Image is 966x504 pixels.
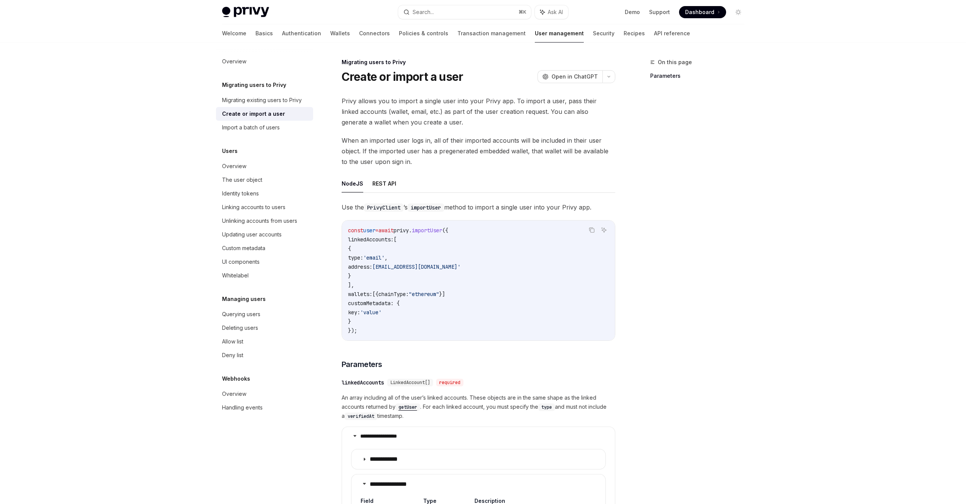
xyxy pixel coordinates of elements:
[342,379,384,386] div: linkedAccounts
[222,96,302,105] div: Migrating existing users to Privy
[649,8,670,16] a: Support
[222,175,262,184] div: The user object
[360,309,381,316] span: 'value'
[538,403,555,411] code: type
[348,245,351,252] span: {
[216,107,313,121] a: Create or import a user
[216,401,313,414] a: Handling events
[390,380,430,386] span: LinkedAccount[]
[222,80,286,90] h5: Migrating users to Privy
[222,323,258,332] div: Deleting users
[398,5,531,19] button: Search...⌘K
[222,216,297,225] div: Unlinking accounts from users
[216,159,313,173] a: Overview
[216,269,313,282] a: Whitelabel
[216,200,313,214] a: Linking accounts to users
[222,351,243,360] div: Deny list
[342,58,615,66] div: Migrating users to Privy
[412,227,442,234] span: importUser
[457,24,526,43] a: Transaction management
[654,24,690,43] a: API reference
[535,5,568,19] button: Ask AI
[599,225,609,235] button: Ask AI
[378,227,394,234] span: await
[685,8,714,16] span: Dashboard
[396,403,420,410] a: getUser
[348,282,354,288] span: ],
[348,318,351,325] span: }
[222,203,285,212] div: Linking accounts to users
[394,227,409,234] span: privy
[363,227,375,234] span: user
[348,272,351,279] span: }
[372,175,396,192] button: REST API
[413,8,434,17] div: Search...
[222,7,269,17] img: light logo
[364,203,403,212] code: PrivyClient
[348,236,394,243] span: linkedAccounts:
[363,254,385,261] span: 'email'
[394,236,397,243] span: [
[409,291,439,298] span: "ethereum"
[216,187,313,200] a: Identity tokens
[216,173,313,187] a: The user object
[348,254,363,261] span: type:
[222,295,266,304] h5: Managing users
[378,291,409,298] span: chainType:
[391,300,400,307] span: : {
[222,24,246,43] a: Welcome
[548,8,563,16] span: Ask AI
[222,310,260,319] div: Querying users
[439,291,445,298] span: }]
[216,307,313,321] a: Querying users
[587,225,597,235] button: Copy the contents from the code block
[342,359,382,370] span: Parameters
[372,291,378,298] span: [{
[442,227,448,234] span: ({
[436,379,463,386] div: required
[222,271,249,280] div: Whitelabel
[537,70,602,83] button: Open in ChatGPT
[593,24,615,43] a: Security
[342,135,615,167] span: When an imported user logs in, all of their imported accounts will be included in their user obje...
[625,8,640,16] a: Demo
[535,24,584,43] a: User management
[216,214,313,228] a: Unlinking accounts from users
[348,227,363,234] span: const
[216,93,313,107] a: Migrating existing users to Privy
[222,374,250,383] h5: Webhooks
[222,189,259,198] div: Identity tokens
[222,109,285,118] div: Create or import a user
[348,309,360,316] span: key:
[222,257,260,266] div: UI components
[624,24,645,43] a: Recipes
[216,387,313,401] a: Overview
[348,263,372,270] span: address:
[342,96,615,128] span: Privy allows you to import a single user into your Privy app. To import a user, pass their linked...
[330,24,350,43] a: Wallets
[216,121,313,134] a: Import a batch of users
[216,335,313,348] a: Allow list
[359,24,390,43] a: Connectors
[342,70,463,83] h1: Create or import a user
[282,24,321,43] a: Authentication
[345,413,377,420] code: verifiedAt
[222,57,246,66] div: Overview
[222,244,265,253] div: Custom metadata
[216,55,313,68] a: Overview
[216,241,313,255] a: Custom metadata
[679,6,726,18] a: Dashboard
[348,300,391,307] span: customMetadata
[732,6,744,18] button: Toggle dark mode
[396,403,420,411] code: getUser
[222,230,282,239] div: Updating user accounts
[222,162,246,171] div: Overview
[216,348,313,362] a: Deny list
[222,337,243,346] div: Allow list
[222,403,263,412] div: Handling events
[375,227,378,234] span: =
[222,389,246,398] div: Overview
[222,146,238,156] h5: Users
[408,203,444,212] code: importUser
[658,58,692,67] span: On this page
